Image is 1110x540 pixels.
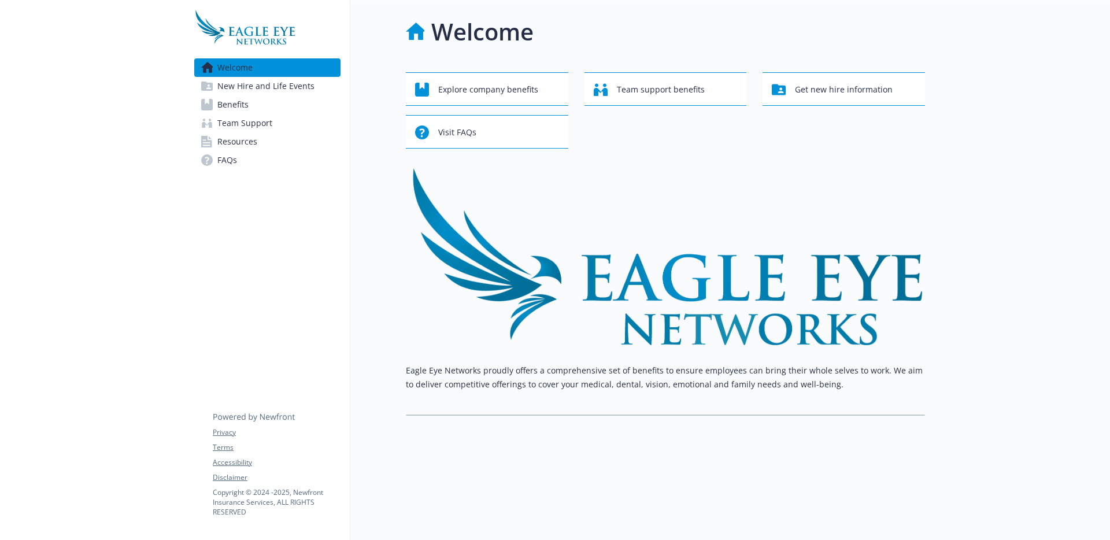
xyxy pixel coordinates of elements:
span: Welcome [217,58,253,77]
span: Team support benefits [617,79,705,101]
p: Eagle Eye Networks proudly offers a comprehensive set of benefits to ensure employees can bring t... [406,364,925,391]
span: FAQs [217,151,237,169]
button: Explore company benefits [406,72,568,106]
a: Team Support [194,114,341,132]
img: overview page banner [406,167,925,345]
span: Team Support [217,114,272,132]
span: Visit FAQs [438,121,476,143]
button: Get new hire information [763,72,925,106]
span: New Hire and Life Events [217,77,314,95]
span: Benefits [217,95,249,114]
p: Copyright © 2024 - 2025 , Newfront Insurance Services, ALL RIGHTS RESERVED [213,487,340,517]
a: New Hire and Life Events [194,77,341,95]
span: Explore company benefits [438,79,538,101]
span: Resources [217,132,257,151]
a: Benefits [194,95,341,114]
a: Terms [213,442,340,453]
button: Visit FAQs [406,115,568,149]
a: Accessibility [213,457,340,468]
a: Resources [194,132,341,151]
a: Disclaimer [213,472,340,483]
a: FAQs [194,151,341,169]
h1: Welcome [431,14,534,49]
a: Privacy [213,427,340,438]
button: Team support benefits [584,72,747,106]
a: Welcome [194,58,341,77]
span: Get new hire information [795,79,893,101]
